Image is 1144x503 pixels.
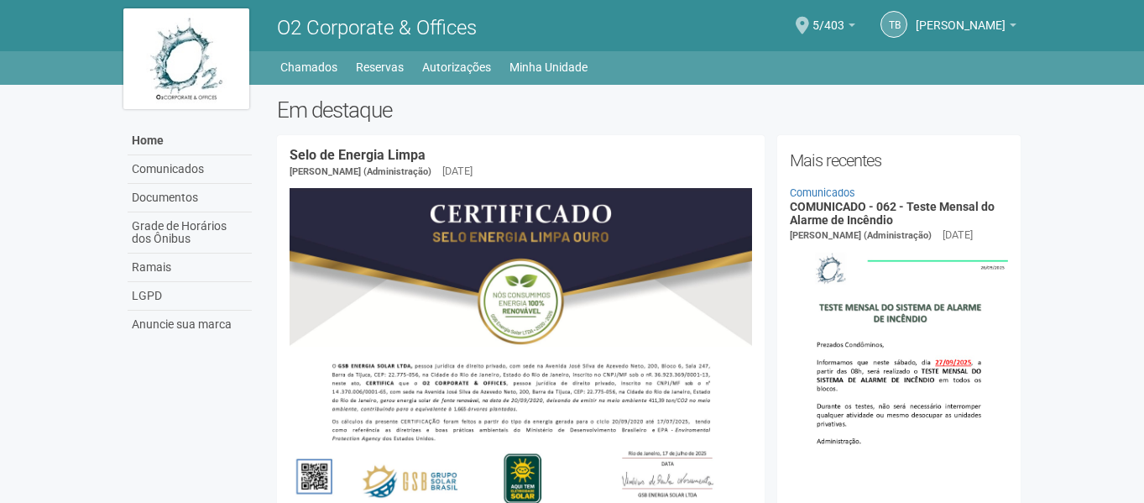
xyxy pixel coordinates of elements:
div: [DATE] [943,228,973,243]
h2: Mais recentes [790,148,1009,173]
a: TB [880,11,907,38]
a: Anuncie sua marca [128,311,252,338]
span: 5/403 [812,3,844,32]
a: Comunicados [128,155,252,184]
a: Documentos [128,184,252,212]
a: COMUNICADO - 062 - Teste Mensal do Alarme de Incêndio [790,200,995,226]
a: Grade de Horários dos Ônibus [128,212,252,254]
h2: Em destaque [277,97,1021,123]
span: [PERSON_NAME] (Administração) [790,230,932,241]
a: Chamados [280,55,337,79]
img: logo.jpg [123,8,249,109]
a: Selo de Energia Limpa [290,147,426,163]
a: Ramais [128,254,252,282]
a: LGPD [128,282,252,311]
span: Tatiana Buxbaum Grecco [916,3,1006,32]
a: 5/403 [812,21,855,34]
span: O2 Corporate & Offices [277,16,477,39]
a: Autorizações [422,55,491,79]
a: Reservas [356,55,404,79]
span: [PERSON_NAME] (Administração) [290,166,431,177]
a: Home [128,127,252,155]
a: [PERSON_NAME] [916,21,1016,34]
a: Minha Unidade [509,55,588,79]
div: [DATE] [442,164,473,179]
a: Comunicados [790,186,855,199]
